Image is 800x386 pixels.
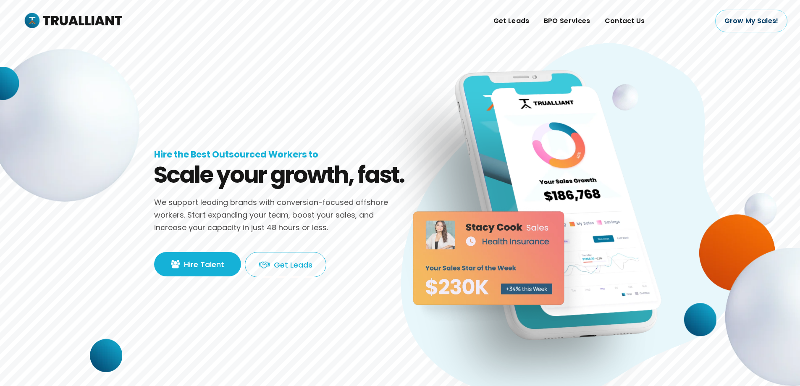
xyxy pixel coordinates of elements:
p: We support leading brands with conversion-focused offshore workers. Start expanding your team, bo... [154,196,406,234]
a: Get Leads [245,252,326,277]
span: Get Leads [493,15,530,27]
span: Contact Us [605,15,645,27]
span: BPO Services [544,15,590,27]
a: Grow My Sales! [715,10,787,32]
h2: Scale your growth, fast. [154,160,405,190]
h1: Hire the Best Outsourced Workers to [154,149,318,160]
a: Hire Talent [154,252,241,276]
